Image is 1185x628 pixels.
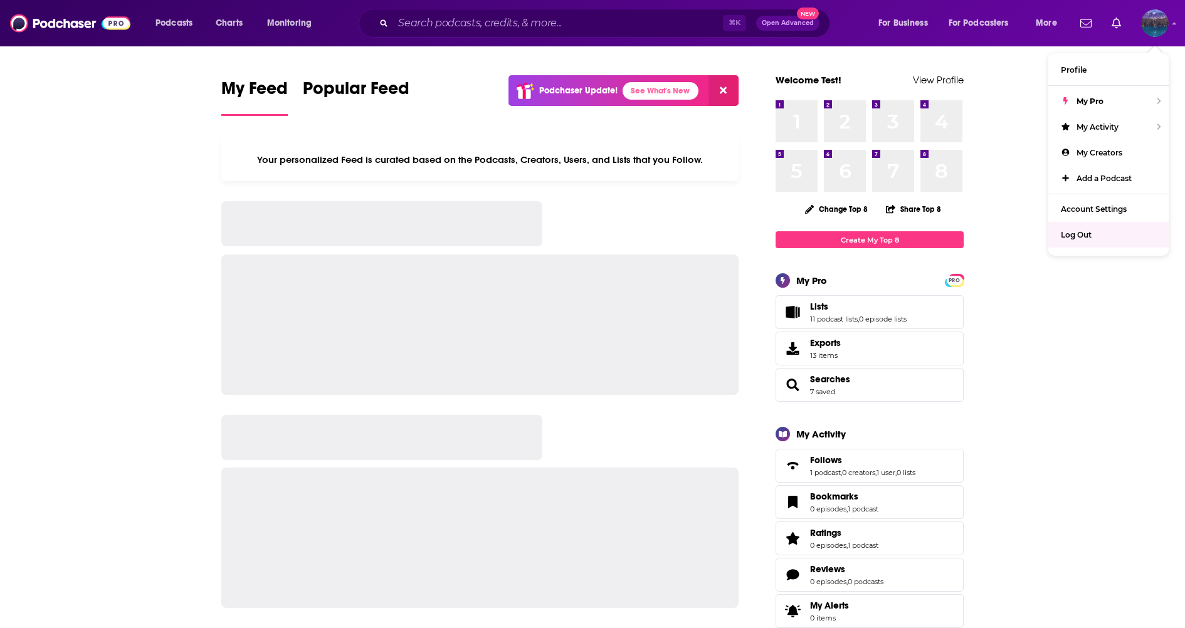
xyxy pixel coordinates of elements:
[258,13,328,33] button: open menu
[841,468,842,477] span: ,
[1048,53,1169,256] ul: Show profile menu
[221,139,739,181] div: Your personalized Feed is curated based on the Podcasts, Creators, Users, and Lists that you Follow.
[810,337,841,348] span: Exports
[947,276,962,285] span: PRO
[810,505,846,513] a: 0 episodes
[1141,9,1169,37] img: User Profile
[10,11,130,35] img: Podchaser - Follow, Share and Rate Podcasts
[776,558,964,592] span: Reviews
[810,614,849,622] span: 0 items
[810,577,846,586] a: 0 episodes
[776,449,964,483] span: Follows
[877,468,895,477] a: 1 user
[762,20,814,26] span: Open Advanced
[303,78,409,107] span: Popular Feed
[810,527,841,538] span: Ratings
[878,14,928,32] span: For Business
[1061,65,1087,75] span: Profile
[780,376,805,394] a: Searches
[796,275,827,286] div: My Pro
[623,82,698,100] a: See What's New
[810,527,878,538] a: Ratings
[1077,97,1103,106] span: My Pro
[1048,140,1169,165] a: My Creators
[780,493,805,511] a: Bookmarks
[810,491,858,502] span: Bookmarks
[221,78,288,107] span: My Feed
[810,387,835,396] a: 7 saved
[1061,204,1127,214] span: Account Settings
[870,13,944,33] button: open menu
[810,600,849,611] span: My Alerts
[303,78,409,116] a: Popular Feed
[393,13,723,33] input: Search podcasts, credits, & more...
[848,577,883,586] a: 0 podcasts
[776,485,964,519] span: Bookmarks
[267,14,312,32] span: Monitoring
[780,566,805,584] a: Reviews
[1075,13,1097,34] a: Show notifications dropdown
[776,521,964,555] span: Ratings
[810,301,907,312] a: Lists
[810,563,845,575] span: Reviews
[155,14,192,32] span: Podcasts
[221,78,288,116] a: My Feed
[875,468,877,477] span: ,
[895,468,897,477] span: ,
[858,315,859,323] span: ,
[810,563,883,575] a: Reviews
[810,454,915,466] a: Follows
[776,368,964,402] span: Searches
[1077,148,1122,157] span: My Creators
[797,8,819,19] span: New
[897,468,915,477] a: 0 lists
[776,231,964,248] a: Create My Top 8
[1141,9,1169,37] button: Show profile menu
[776,332,964,365] a: Exports
[371,9,842,38] div: Search podcasts, credits, & more...
[859,315,907,323] a: 0 episode lists
[780,303,805,321] a: Lists
[1048,165,1169,191] a: Add a Podcast
[1061,230,1092,239] span: Log Out
[1141,9,1169,37] span: Logged in as SamTest2341
[216,14,243,32] span: Charts
[810,351,841,360] span: 13 items
[1048,196,1169,222] a: Account Settings
[776,594,964,628] a: My Alerts
[208,13,250,33] a: Charts
[1036,14,1057,32] span: More
[810,491,878,502] a: Bookmarks
[780,457,805,474] a: Follows
[810,468,841,477] a: 1 podcast
[848,505,878,513] a: 1 podcast
[949,14,1009,32] span: For Podcasters
[885,197,942,221] button: Share Top 8
[756,16,819,31] button: Open AdvancedNew
[776,295,964,329] span: Lists
[780,530,805,547] a: Ratings
[913,74,964,86] a: View Profile
[810,301,828,312] span: Lists
[1027,13,1073,33] button: open menu
[810,315,858,323] a: 11 podcast lists
[780,602,805,620] span: My Alerts
[848,541,878,550] a: 1 podcast
[776,74,841,86] a: Welcome Test!
[1077,174,1132,183] span: Add a Podcast
[810,374,850,385] span: Searches
[940,13,1027,33] button: open menu
[846,505,848,513] span: ,
[947,275,962,285] a: PRO
[810,454,842,466] span: Follows
[846,577,848,586] span: ,
[798,201,875,217] button: Change Top 8
[842,468,875,477] a: 0 creators
[147,13,209,33] button: open menu
[810,541,846,550] a: 0 episodes
[780,340,805,357] span: Exports
[723,15,746,31] span: ⌘ K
